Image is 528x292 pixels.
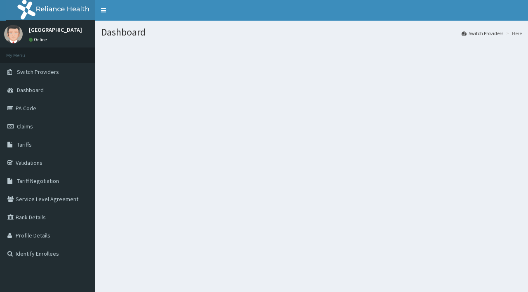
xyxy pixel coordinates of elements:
span: Switch Providers [17,68,59,76]
img: User Image [4,25,23,43]
a: Switch Providers [462,30,503,37]
li: Here [504,30,522,37]
span: Dashboard [17,86,44,94]
span: Claims [17,123,33,130]
h1: Dashboard [101,27,522,38]
a: Online [29,37,49,43]
span: Tariff Negotiation [17,177,59,185]
p: [GEOGRAPHIC_DATA] [29,27,82,33]
span: Tariffs [17,141,32,148]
